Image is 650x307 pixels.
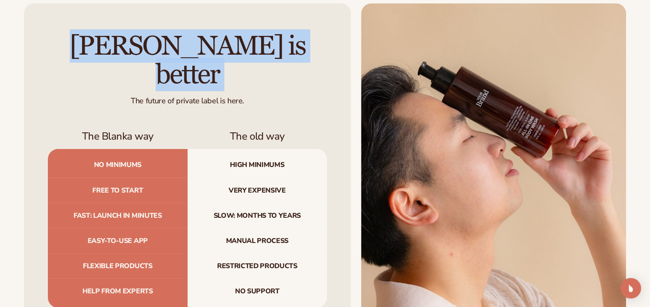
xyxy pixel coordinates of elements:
[188,254,327,279] span: Restricted products
[188,178,327,203] span: Very expensive
[48,149,188,178] span: No minimums
[188,149,327,178] span: High minimums
[48,32,327,89] h2: [PERSON_NAME] is better
[48,228,188,254] span: Easy-to-use app
[48,178,188,203] span: Free to start
[621,278,641,298] div: Open Intercom Messenger
[188,203,327,228] span: Slow: months to years
[188,228,327,254] span: Manual process
[48,130,188,143] h3: The Blanka way
[188,130,327,143] h3: The old way
[48,89,327,106] div: The future of private label is here.
[48,254,188,279] span: Flexible products
[48,203,188,228] span: Fast: launch in minutes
